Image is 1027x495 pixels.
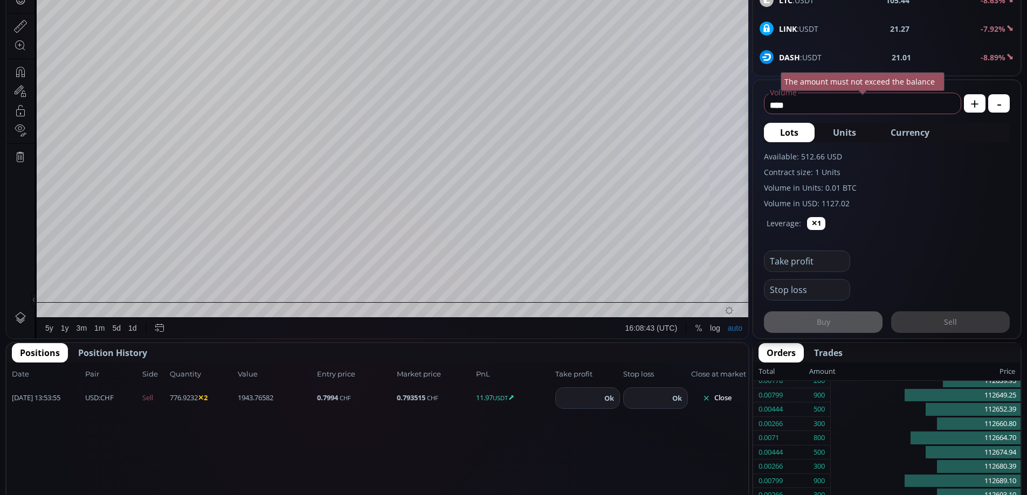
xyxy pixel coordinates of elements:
[814,417,825,431] div: 300
[764,198,1010,209] label: Volume in USD: 1127.02
[809,365,836,379] div: Amount
[35,39,58,47] div: Volume
[891,126,929,139] span: Currency
[259,26,292,34] div: 112702.16
[836,365,1015,379] div: Price
[831,431,1021,445] div: 112664.70
[700,466,718,487] div: Toggle Log Scale
[54,472,63,481] div: 1y
[759,431,779,445] div: 0.0071
[619,472,671,481] span: 16:08:43 (UTC)
[238,393,314,403] span: 1943.76582
[759,365,809,379] div: Total
[964,94,985,113] button: +
[779,23,818,34] span: :USDT
[144,466,162,487] div: Go to
[764,166,1010,178] label: Contract size: 1 Units
[764,123,815,142] button: Lots
[623,369,688,380] span: Stop loss
[718,466,740,487] div: Toggle Auto Scale
[555,369,620,380] span: Take profit
[317,393,338,402] b: 0.7994
[10,144,18,154] div: 
[145,6,176,15] div: Compare
[890,23,909,34] b: 21.27
[814,431,825,445] div: 800
[476,393,552,403] span: 11.97
[128,26,134,34] div: O
[35,25,52,34] div: BTC
[806,343,851,362] button: Trades
[831,445,1021,460] div: 112674.94
[831,417,1021,431] div: 112660.80
[781,72,945,91] div: The amount must not exceed the balance
[759,402,783,416] div: 0.00444
[831,374,1021,388] div: 112639.95
[814,459,825,473] div: 300
[685,466,700,487] div: Toggle Percentage
[20,346,60,359] span: Positions
[691,369,743,380] span: Close at market
[70,25,102,34] div: Bitcoin
[85,393,114,403] span: :CHF
[759,474,783,488] div: 0.00799
[427,394,438,402] small: CHF
[397,393,425,402] b: 0.793515
[85,393,99,402] b: USD
[85,369,139,380] span: Pair
[814,346,843,359] span: Trades
[25,441,30,456] div: Hide Drawings Toolbar
[476,369,552,380] span: PnL
[12,393,82,403] span: [DATE] 13:53:55
[831,474,1021,489] div: 112689.10
[759,445,783,459] div: 0.00444
[691,389,743,407] button: Close
[70,472,80,481] div: 3m
[78,346,147,359] span: Position History
[892,52,911,63] b: 21.01
[12,343,68,362] button: Positions
[12,369,82,380] span: Date
[92,6,97,15] div: D
[198,393,208,402] b: ✕2
[615,466,674,487] button: 16:08:43 (UTC)
[493,394,508,402] small: USDT
[201,6,234,15] div: Indicators
[981,52,1005,62] b: -8.89%
[767,346,796,359] span: Orders
[779,24,797,34] b: LINK
[814,474,825,488] div: 900
[176,26,209,34] div: 115379.25
[759,343,804,362] button: Orders
[779,52,800,62] b: DASH
[142,393,167,403] span: Sell
[831,459,1021,474] div: 112680.39
[52,25,70,34] div: 1D
[704,472,714,481] div: log
[764,182,1010,193] label: Volume in Units: 0.01 BTC
[317,369,393,380] span: Entry price
[669,392,685,404] button: Ok
[254,26,259,34] div: C
[874,123,946,142] button: Currency
[981,24,1005,34] b: -7.92%
[779,52,822,63] span: :USDT
[814,388,825,402] div: 900
[817,123,872,142] button: Units
[39,472,47,481] div: 5y
[238,369,314,380] span: Value
[106,472,115,481] div: 5d
[88,472,98,481] div: 1m
[397,369,473,380] span: Market price
[767,218,801,229] label: Leverage:
[295,26,355,34] div: −2530.13 (−2.20%)
[807,217,825,230] button: ✕1
[142,369,167,380] span: Side
[759,417,783,431] div: 0.00266
[217,26,250,34] div: 111800.00
[70,343,155,362] button: Position History
[814,402,825,416] div: 500
[759,388,783,402] div: 0.00799
[340,394,351,402] small: CHF
[171,26,176,34] div: H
